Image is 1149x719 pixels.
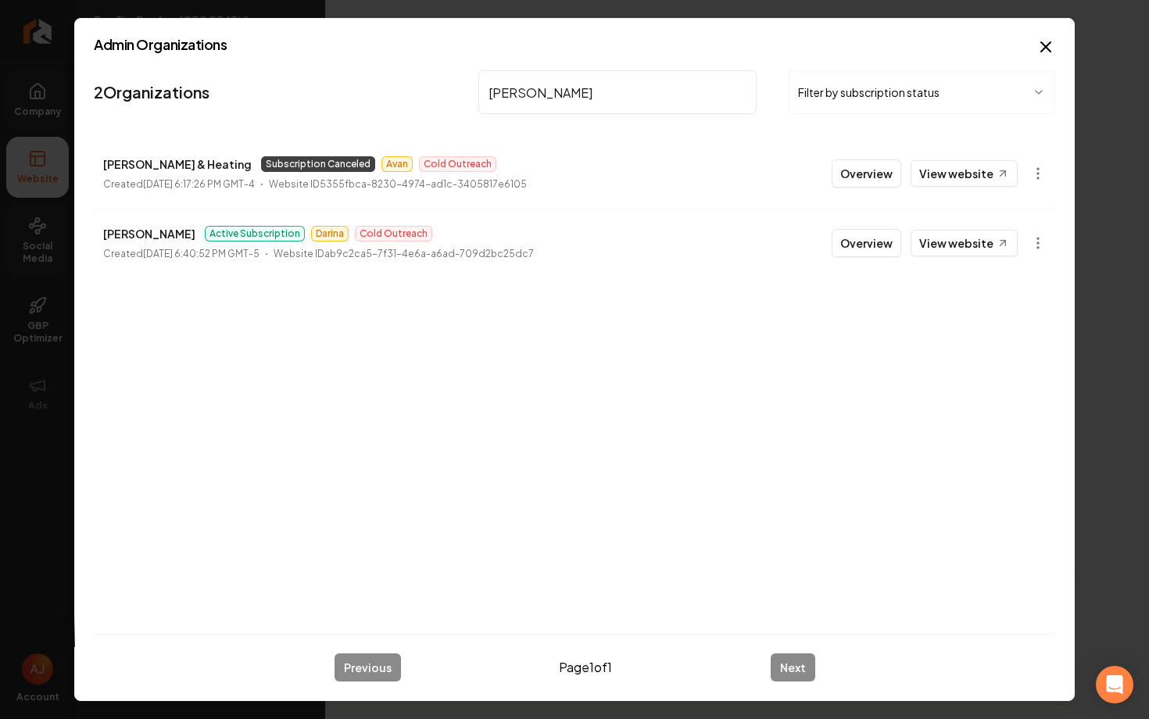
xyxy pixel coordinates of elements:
a: View website [911,230,1018,256]
time: [DATE] 6:40:52 PM GMT-5 [143,248,260,259]
a: View website [911,160,1018,187]
p: Website ID 5355fbca-8230-4974-ad1c-3405817e6105 [269,177,527,192]
button: Overview [832,159,901,188]
p: Created [103,177,255,192]
span: Page 1 of 1 [559,658,612,677]
span: Cold Outreach [355,226,432,241]
a: 2Organizations [94,81,209,103]
span: Darina [311,226,349,241]
h2: Admin Organizations [94,38,1055,52]
span: Active Subscription [205,226,305,241]
span: Avan [381,156,413,172]
time: [DATE] 6:17:26 PM GMT-4 [143,178,255,190]
p: [PERSON_NAME] & Heating [103,155,252,173]
span: Cold Outreach [419,156,496,172]
p: [PERSON_NAME] [103,224,195,243]
span: Subscription Canceled [261,156,375,172]
input: Search by name or ID [478,70,757,114]
p: Website ID ab9c2ca5-7f31-4e6a-a6ad-709d2bc25dc7 [274,246,534,262]
p: Created [103,246,260,262]
button: Overview [832,229,901,257]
